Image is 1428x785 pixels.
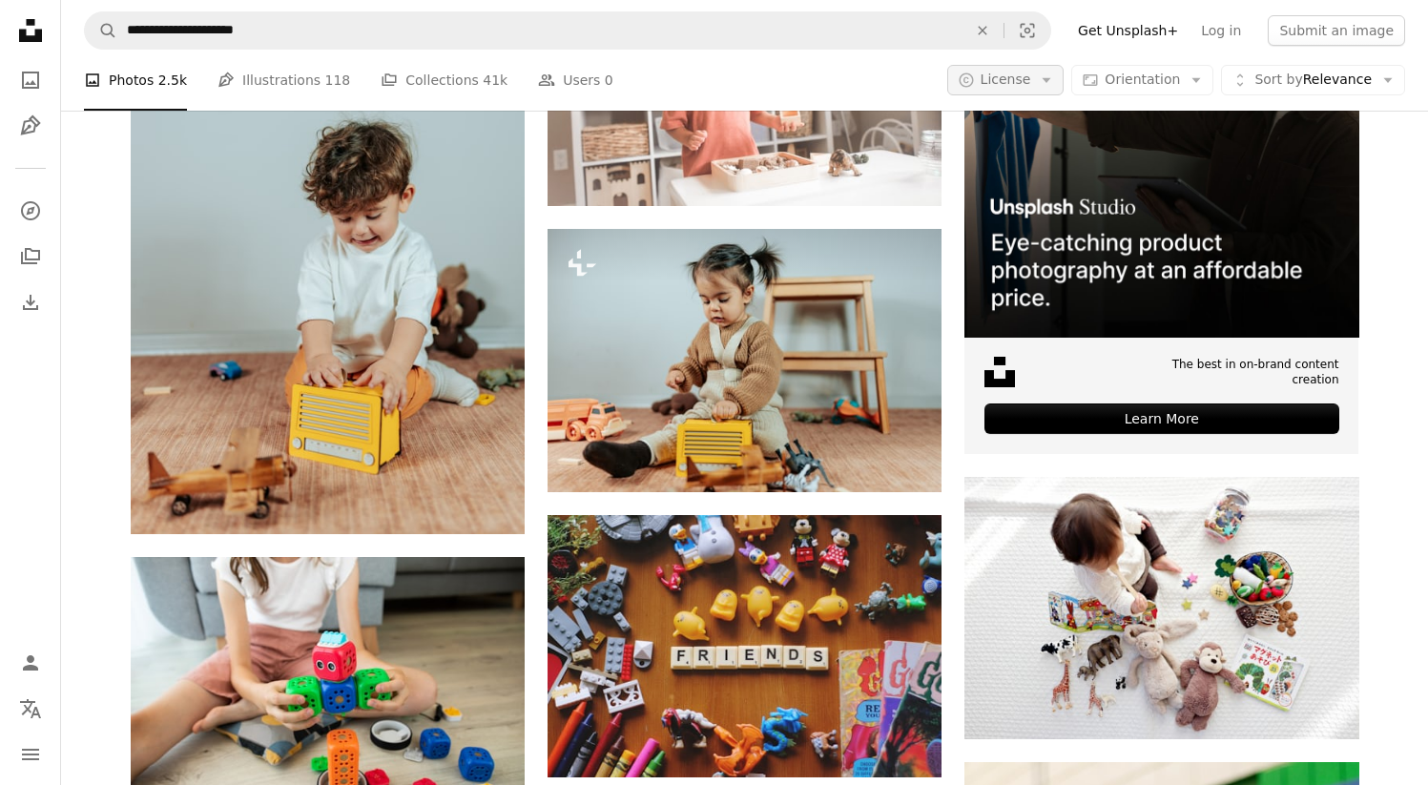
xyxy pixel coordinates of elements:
img: a little girl playing with toys on the floor [548,229,942,491]
button: Clear [962,12,1004,49]
button: Sort byRelevance [1221,65,1405,95]
a: Illustrations 118 [217,50,350,111]
a: a toddler playing with a radio on the floor [131,230,525,247]
a: assorted-color toy lot [548,637,942,654]
img: file-1631678316303-ed18b8b5cb9cimage [984,357,1015,387]
button: Submit an image [1268,15,1405,46]
span: Orientation [1105,72,1180,87]
form: Find visuals sitewide [84,11,1051,50]
span: License [981,72,1031,87]
button: Visual search [1004,12,1050,49]
button: License [947,65,1065,95]
span: Sort by [1254,72,1302,87]
span: 41k [483,70,507,91]
button: Search Unsplash [85,12,117,49]
span: 0 [605,70,613,91]
img: boy sitting on white cloth surrounded by toys [964,477,1358,738]
a: girl in white shirt playing with blue and red car toy [131,679,525,696]
a: Download History [11,283,50,321]
a: Illustrations [11,107,50,145]
span: 118 [325,70,351,91]
a: Users 0 [538,50,613,111]
a: Photos [11,61,50,99]
a: Collections 41k [381,50,507,111]
a: Home — Unsplash [11,11,50,53]
a: Collections [11,238,50,276]
span: The best in on-brand content creation [1122,357,1338,389]
div: Learn More [984,403,1338,434]
a: Get Unsplash+ [1066,15,1190,46]
span: Relevance [1254,71,1372,90]
button: Language [11,690,50,728]
a: a little girl playing with toys on the floor [548,352,942,369]
a: Log in [1190,15,1252,46]
a: Log in / Sign up [11,644,50,682]
button: Orientation [1071,65,1213,95]
a: Explore [11,192,50,230]
button: Menu [11,735,50,774]
a: boy sitting on white cloth surrounded by toys [964,599,1358,616]
img: assorted-color toy lot [548,515,942,777]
